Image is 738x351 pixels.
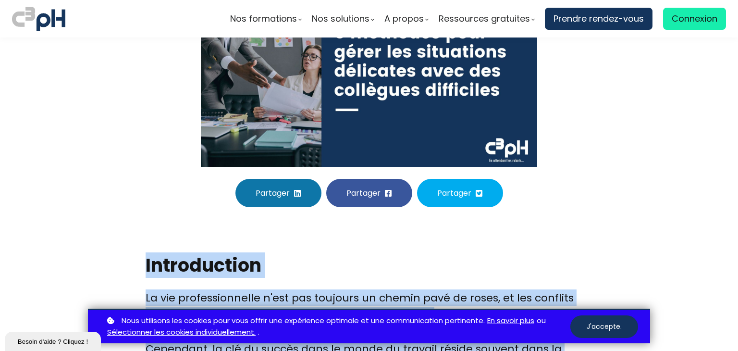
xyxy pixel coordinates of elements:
button: Partager [417,179,503,207]
span: Nos formations [230,12,297,26]
span: Nous utilisons les cookies pour vous offrir une expérience optimale et une communication pertinente. [122,315,485,327]
button: Partager [326,179,412,207]
span: A propos [384,12,424,26]
a: Sélectionner les cookies individuellement. [107,326,256,338]
span: Nos solutions [312,12,369,26]
p: ou . [105,315,570,339]
span: Connexion [672,12,717,26]
span: Partager [256,187,290,199]
a: Prendre rendez-vous [545,8,652,30]
iframe: chat widget [5,330,103,351]
a: Connexion [663,8,726,30]
span: Ressources gratuites [439,12,530,26]
img: logo C3PH [12,5,65,33]
span: Partager [437,187,471,199]
h2: Introduction [146,253,592,277]
button: J'accepte. [570,315,638,338]
span: Partager [346,187,381,199]
button: Partager [235,179,321,207]
span: Prendre rendez-vous [553,12,644,26]
a: En savoir plus [487,315,534,327]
